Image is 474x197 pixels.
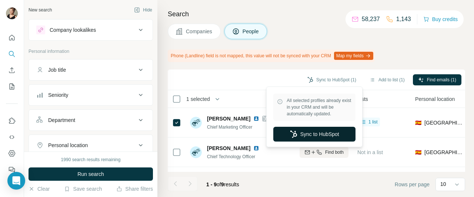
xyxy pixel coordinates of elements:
img: LinkedIn logo [253,145,259,151]
button: My lists [6,80,18,93]
span: 🇪🇸 [415,119,421,126]
button: Enrich CSV [6,64,18,77]
span: Chief Marketing Officer [207,125,253,130]
button: Hide [129,4,157,16]
div: Personal location [48,142,88,149]
div: Department [48,116,75,124]
button: Use Surfe API [6,130,18,144]
span: Companies [186,28,213,35]
button: Run search [29,167,153,181]
button: Find both [300,147,348,158]
span: results [206,181,239,187]
span: [PERSON_NAME] [207,145,250,152]
p: 1,143 [396,15,411,24]
button: Dashboard [6,147,18,160]
img: Avatar [190,146,202,158]
p: Personal information [29,48,153,55]
span: [GEOGRAPHIC_DATA] [424,149,464,156]
div: New search [29,7,52,13]
img: LinkedIn logo [253,116,259,122]
button: Sync to HubSpot [273,127,355,142]
button: Department [29,111,153,129]
button: Job title [29,61,153,79]
span: 🇪🇸 [415,149,421,156]
div: Open Intercom Messenger [7,172,25,190]
div: Seniority [48,91,68,99]
p: 58,237 [362,15,380,24]
div: Job title [48,66,66,74]
span: 1 - 9 [206,181,217,187]
img: Avatar [6,7,18,19]
button: Clear [29,185,50,193]
button: Use Surfe on LinkedIn [6,114,18,128]
button: Share filters [116,185,153,193]
button: Add to list (1) [364,74,410,85]
div: Company lookalikes [50,26,96,34]
button: Find emails (1) [413,74,461,85]
button: Sync to HubSpot (1) [302,74,361,85]
button: Feedback [6,163,18,176]
span: Find emails (1) [427,77,456,83]
h4: Search [168,9,465,19]
span: [GEOGRAPHIC_DATA] [424,119,464,126]
span: Chief Technology Officer [207,154,255,159]
button: Buy credits [423,14,458,24]
span: [PERSON_NAME] [207,116,250,122]
span: Rows per page [395,181,430,188]
span: 1 list [368,119,378,125]
span: Run search [77,170,104,178]
button: Map my fields [334,52,373,60]
button: Quick start [6,31,18,44]
button: Save search [64,185,102,193]
button: Personal location [29,136,153,154]
button: Company lookalikes [29,21,153,39]
span: Not in a list [357,149,383,155]
span: Personal location [415,95,455,103]
div: Phone (Landline) field is not mapped, this value will not be synced with your CRM [168,50,375,62]
img: Avatar [190,117,202,129]
span: All selected profiles already exist in your CRM and will be automatically updated. [287,97,352,117]
button: Seniority [29,86,153,104]
span: People [243,28,260,35]
div: 1990 search results remaining [61,156,121,163]
span: 9 [221,181,224,187]
span: Lists [357,95,368,103]
button: Search [6,47,18,61]
p: 10 [440,180,446,188]
span: of [217,181,221,187]
span: 1 selected [186,95,210,103]
span: Find both [325,149,344,156]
